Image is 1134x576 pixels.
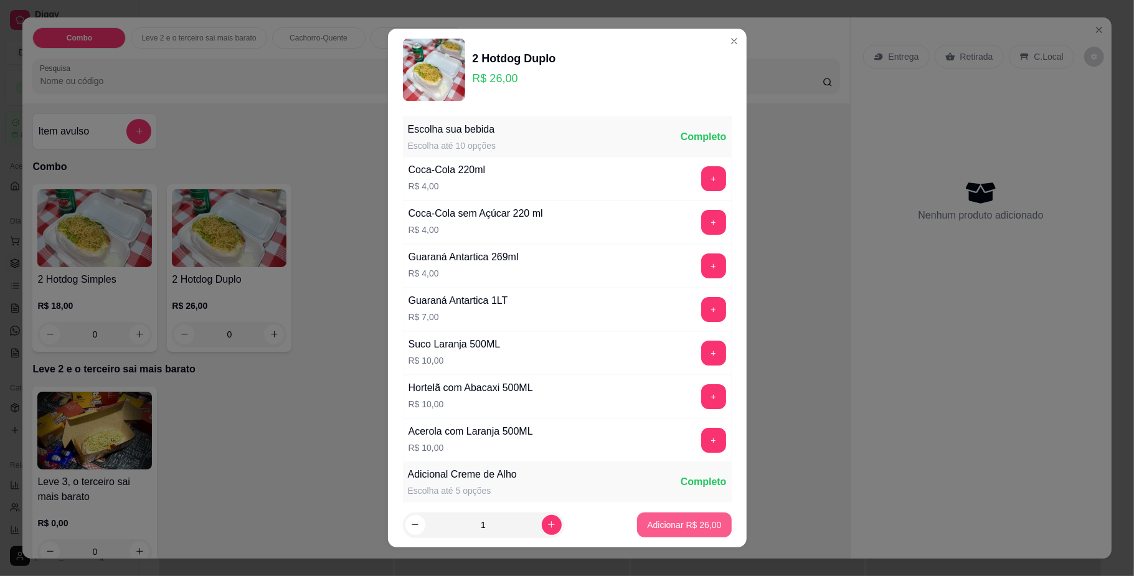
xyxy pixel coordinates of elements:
[701,341,726,366] button: add
[409,354,501,367] p: R$ 10,00
[409,311,508,323] p: R$ 7,00
[409,224,543,236] p: R$ 4,00
[701,428,726,453] button: add
[701,253,726,278] button: add
[409,380,533,395] div: Hortelã com Abacaxi 500ML
[473,50,556,67] div: 2 Hotdog Duplo
[409,424,533,439] div: Acerola com Laranja 500ML
[403,39,465,101] img: product-image
[473,70,556,87] p: R$ 26,00
[637,512,731,537] button: Adicionar R$ 26,00
[724,31,744,51] button: Close
[409,441,533,454] p: R$ 10,00
[681,474,727,489] div: Completo
[408,484,517,497] div: Escolha até 5 opções
[701,297,726,322] button: add
[409,180,486,192] p: R$ 4,00
[647,519,721,531] p: Adicionar R$ 26,00
[409,337,501,352] div: Suco Laranja 500ML
[409,267,519,280] p: R$ 4,00
[408,139,496,152] div: Escolha até 10 opções
[409,398,533,410] p: R$ 10,00
[405,515,425,535] button: decrease-product-quantity
[701,166,726,191] button: add
[681,130,727,144] div: Completo
[408,467,517,482] div: Adicional Creme de Alho
[701,210,726,235] button: add
[408,122,496,137] div: Escolha sua bebida
[409,206,543,221] div: Coca-Cola sem Açúcar 220 ml
[701,384,726,409] button: add
[542,515,562,535] button: increase-product-quantity
[409,293,508,308] div: Guaraná Antartica 1LT
[409,163,486,177] div: Coca-Cola 220ml
[409,250,519,265] div: Guaraná Antartica 269ml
